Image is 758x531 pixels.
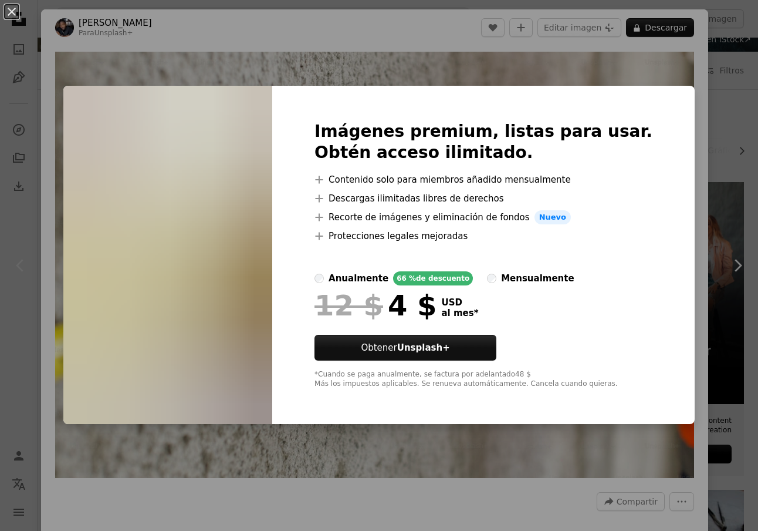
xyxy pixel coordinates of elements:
div: mensualmente [501,271,574,285]
strong: Unsplash+ [397,342,450,353]
div: anualmente [329,271,388,285]
input: mensualmente [487,274,496,283]
span: al mes * [441,308,478,318]
div: 66 % de descuento [393,271,473,285]
li: Contenido solo para miembros añadido mensualmente [314,173,652,187]
span: Nuevo [534,210,571,224]
div: 4 $ [314,290,436,321]
li: Recorte de imágenes y eliminación de fondos [314,210,652,224]
button: ObtenerUnsplash+ [314,335,496,361]
span: USD [441,297,478,308]
h2: Imágenes premium, listas para usar. Obtén acceso ilimitado. [314,121,652,163]
div: *Cuando se paga anualmente, se factura por adelantado 48 $ Más los impuestos aplicables. Se renue... [314,370,652,389]
li: Descargas ilimitadas libres de derechos [314,191,652,206]
li: Protecciones legales mejoradas [314,229,652,243]
img: premium_photo-1681989499355-02297906148d [63,86,272,424]
span: 12 $ [314,290,383,321]
input: anualmente66 %de descuento [314,274,324,283]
